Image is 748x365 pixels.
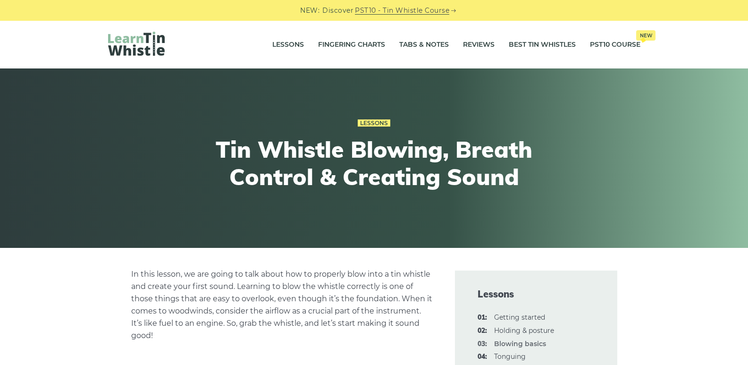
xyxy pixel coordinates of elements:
p: In this lesson, we are going to talk about how to properly blow into a tin whistle and create you... [131,268,432,342]
span: 04: [478,351,487,363]
a: Lessons [358,119,390,127]
a: 02:Holding & posture [494,326,554,335]
a: PST10 CourseNew [590,33,640,57]
a: Best Tin Whistles [509,33,576,57]
a: 01:Getting started [494,313,545,322]
a: 04:Tonguing [494,352,526,361]
strong: Blowing basics [494,340,546,348]
h1: Tin Whistle Blowing, Breath Control & Creating Sound [201,136,548,190]
a: Reviews [463,33,495,57]
span: Lessons [478,288,595,301]
img: LearnTinWhistle.com [108,32,165,56]
a: Tabs & Notes [399,33,449,57]
span: 03: [478,339,487,350]
a: Fingering Charts [318,33,385,57]
span: 01: [478,312,487,323]
span: 02: [478,325,487,337]
a: Lessons [272,33,304,57]
span: New [636,30,656,41]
